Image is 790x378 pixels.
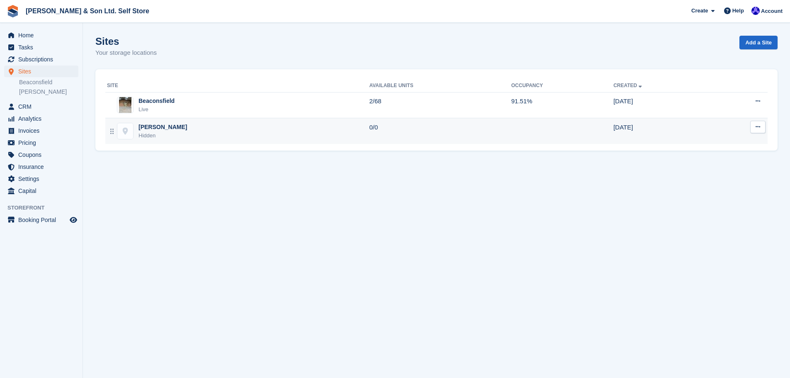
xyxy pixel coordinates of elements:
h1: Sites [95,36,157,47]
a: menu [4,214,78,226]
img: Samantha Tripp [751,7,760,15]
a: menu [4,125,78,137]
span: CRM [18,101,68,112]
span: Settings [18,173,68,185]
a: menu [4,29,78,41]
th: Occupancy [511,79,613,93]
td: 91.51% [511,92,613,118]
span: Tasks [18,41,68,53]
a: menu [4,173,78,185]
a: Preview store [68,215,78,225]
span: Coupons [18,149,68,161]
span: Capital [18,185,68,197]
a: [PERSON_NAME] [19,88,78,96]
img: Image of Beaconsfield site [119,97,131,113]
a: menu [4,185,78,197]
a: Created [613,83,644,88]
td: [DATE] [613,92,711,118]
a: menu [4,41,78,53]
a: Beaconsfield [19,78,78,86]
td: [DATE] [613,118,711,144]
a: menu [4,113,78,124]
span: Insurance [18,161,68,173]
th: Available Units [369,79,511,93]
div: Live [139,105,175,114]
span: Home [18,29,68,41]
div: [PERSON_NAME] [139,123,187,132]
span: Account [761,7,783,15]
a: menu [4,149,78,161]
img: stora-icon-8386f47178a22dfd0bd8f6a31ec36ba5ce8667c1dd55bd0f319d3a0aa187defe.svg [7,5,19,17]
a: menu [4,66,78,77]
a: menu [4,161,78,173]
span: Sites [18,66,68,77]
span: Invoices [18,125,68,137]
img: Marlow site image placeholder [117,123,133,139]
th: Site [105,79,369,93]
p: Your storage locations [95,48,157,58]
span: Create [691,7,708,15]
td: 0/0 [369,118,511,144]
a: menu [4,137,78,149]
a: menu [4,101,78,112]
span: Booking Portal [18,214,68,226]
span: Pricing [18,137,68,149]
span: Subscriptions [18,54,68,65]
td: 2/68 [369,92,511,118]
div: Beaconsfield [139,97,175,105]
span: Storefront [7,204,83,212]
a: menu [4,54,78,65]
div: Hidden [139,132,187,140]
a: [PERSON_NAME] & Son Ltd. Self Store [22,4,153,18]
a: Add a Site [739,36,778,49]
span: Analytics [18,113,68,124]
span: Help [732,7,744,15]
